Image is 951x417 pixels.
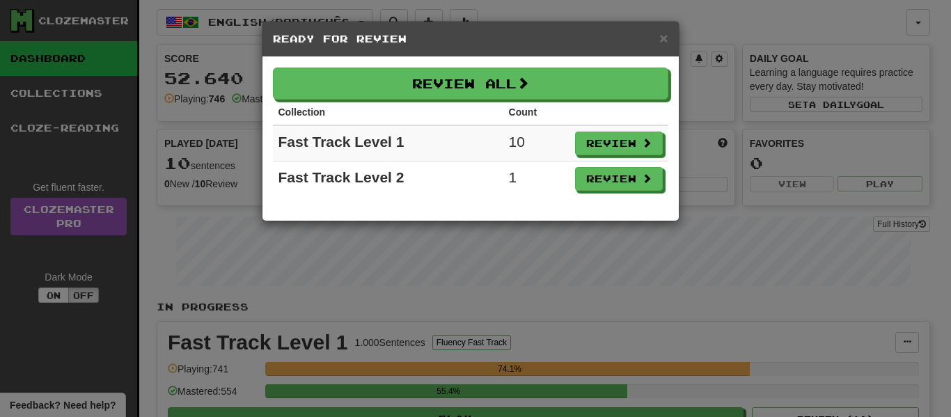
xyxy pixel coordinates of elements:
[575,132,663,155] button: Review
[503,162,569,197] td: 1
[659,30,668,46] span: ×
[273,125,503,162] td: Fast Track Level 1
[503,125,569,162] td: 10
[273,68,668,100] button: Review All
[273,32,668,46] h5: Ready for Review
[659,31,668,45] button: Close
[273,162,503,197] td: Fast Track Level 2
[273,100,503,125] th: Collection
[575,167,663,191] button: Review
[503,100,569,125] th: Count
